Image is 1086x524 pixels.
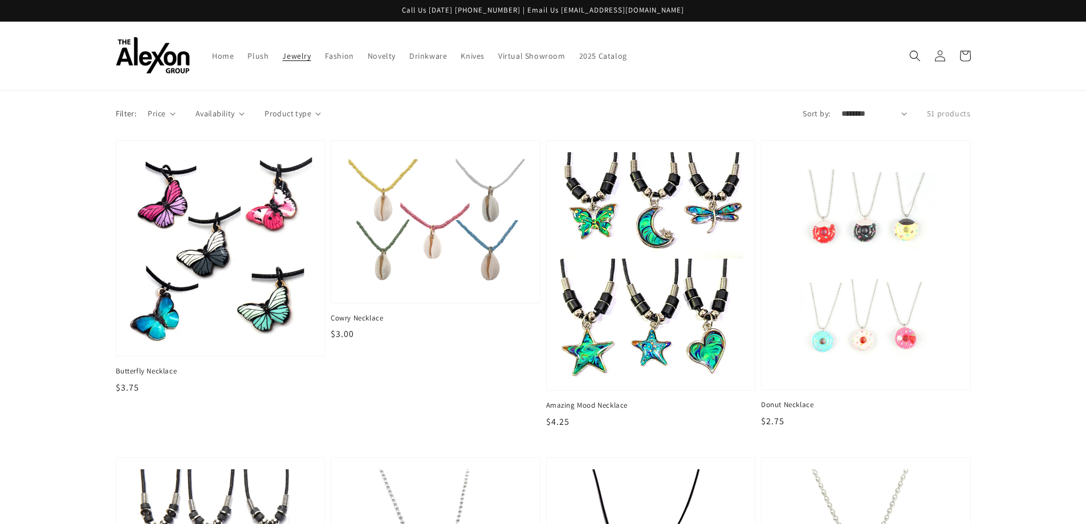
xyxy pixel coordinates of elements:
span: Donut Necklace [761,400,971,410]
a: Novelty [361,44,402,68]
span: Knives [461,51,485,61]
summary: Availability [196,108,245,120]
span: Drinkware [409,51,447,61]
summary: Price [148,108,176,120]
a: Plush [241,44,275,68]
a: Fashion [318,44,361,68]
span: Price [148,108,165,120]
span: Home [212,51,234,61]
p: Filter: [116,108,137,120]
a: Jewelry [275,44,318,68]
summary: Search [902,43,928,68]
label: Sort by: [803,108,830,120]
a: 2025 Catalog [572,44,634,68]
span: $2.75 [761,415,784,427]
span: Fashion [325,51,354,61]
a: Virtual Showroom [491,44,572,68]
span: Cowry Necklace [331,313,540,323]
span: Virtual Showroom [498,51,566,61]
a: Butterfly Necklace Butterfly Necklace $3.75 [116,140,326,395]
img: Donut Necklace [773,152,959,378]
span: $3.00 [331,328,354,340]
img: Cowry Necklace [343,152,528,291]
img: Butterfly Necklace [128,152,314,345]
a: Donut Necklace Donut Necklace $2.75 [761,140,971,428]
a: Home [205,44,241,68]
a: Amazing Mood Necklace Amazing Mood Necklace $4.25 [546,140,756,429]
span: Butterfly Necklace [116,366,326,376]
span: Amazing Mood Necklace [546,400,756,411]
summary: Product type [265,108,321,120]
a: Cowry Necklace Cowry Necklace $3.00 [331,140,540,341]
span: Plush [247,51,269,61]
span: Product type [265,108,311,120]
span: Novelty [368,51,396,61]
a: Drinkware [402,44,454,68]
a: Knives [454,44,491,68]
span: Availability [196,108,235,120]
span: $4.25 [546,416,570,428]
img: The Alexon Group [116,37,190,74]
img: Amazing Mood Necklace [558,152,744,379]
p: 51 products [927,108,971,120]
span: Jewelry [282,51,311,61]
span: 2025 Catalog [579,51,627,61]
span: $3.75 [116,381,139,393]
